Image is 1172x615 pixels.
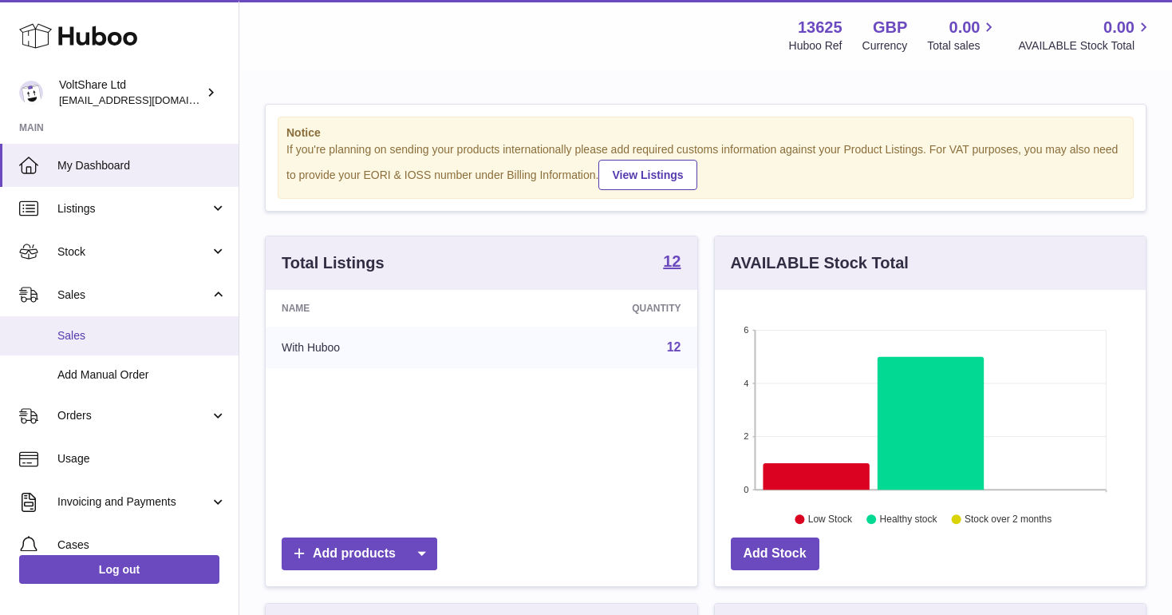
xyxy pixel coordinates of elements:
[57,244,210,260] span: Stock
[598,160,696,190] a: View Listings
[57,538,227,553] span: Cases
[1103,17,1135,38] span: 0.00
[927,17,998,54] a: 0.00 Total sales
[57,494,210,510] span: Invoicing and Payments
[57,367,227,383] span: Add Manual Order
[57,201,210,216] span: Listings
[667,340,681,354] a: 12
[57,451,227,466] span: Usage
[57,328,227,343] span: Sales
[266,290,493,327] th: Name
[1018,17,1153,54] a: 0.00 AVAILABLE Stock Total
[266,327,493,368] td: With Huboo
[807,514,852,525] text: Low Stock
[744,325,748,335] text: 6
[286,142,1125,190] div: If you're planning on sending your products internationally please add required customs informati...
[19,555,219,584] a: Log out
[744,431,748,441] text: 2
[57,158,227,173] span: My Dashboard
[57,408,210,423] span: Orders
[927,38,998,54] span: Total sales
[282,538,437,570] a: Add products
[1018,38,1153,54] span: AVAILABLE Stock Total
[663,253,681,269] strong: 12
[879,514,937,525] text: Healthy stock
[57,288,210,303] span: Sales
[19,81,43,105] img: info@voltshare.co.uk
[873,17,907,38] strong: GBP
[744,485,748,494] text: 0
[965,514,1052,525] text: Stock over 2 months
[862,38,908,54] div: Currency
[59,93,235,106] span: [EMAIL_ADDRESS][DOMAIN_NAME]
[949,17,981,38] span: 0.00
[282,252,385,274] h3: Total Listings
[663,253,681,272] a: 12
[798,17,842,38] strong: 13625
[59,77,203,108] div: VoltShare Ltd
[286,125,1125,141] strong: Notice
[789,38,842,54] div: Huboo Ref
[744,379,748,388] text: 4
[731,252,909,274] h3: AVAILABLE Stock Total
[731,538,819,570] a: Add Stock
[493,290,696,327] th: Quantity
